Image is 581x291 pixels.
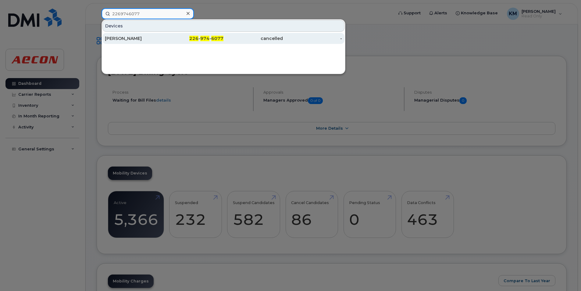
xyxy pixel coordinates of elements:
span: 974 [200,36,209,41]
div: - - [164,35,224,41]
div: - [283,35,342,41]
span: 6077 [211,36,223,41]
div: cancelled [223,35,283,41]
span: 226 [189,36,198,41]
a: [PERSON_NAME]226-974-6077cancelled- [102,33,344,44]
div: Devices [102,20,344,32]
div: [PERSON_NAME] [105,35,164,41]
